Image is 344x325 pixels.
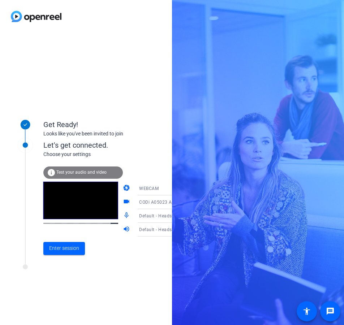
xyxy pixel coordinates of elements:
[43,140,203,151] div: Let's get connected.
[123,184,132,193] mat-icon: camera
[43,130,188,138] div: Looks like you've been invited to join
[139,213,231,218] span: Default - Headset (3- EarPods) (05ac:110b)
[123,225,132,234] mat-icon: volume_up
[139,199,229,205] span: CODi A05023 Alloco Webcam (0bda:5803)
[47,168,56,177] mat-icon: info
[123,212,132,220] mat-icon: mic_none
[56,170,107,175] span: Test your audio and video
[123,198,132,207] mat-icon: videocam
[43,242,85,255] button: Enter session
[302,307,311,316] mat-icon: accessibility
[139,226,231,232] span: Default - Headset (3- EarPods) (05ac:110b)
[326,307,335,316] mat-icon: message
[43,151,203,158] div: Choose your settings
[49,244,79,252] span: Enter session
[43,119,188,130] div: Get Ready!
[139,186,159,191] span: WEBCAM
